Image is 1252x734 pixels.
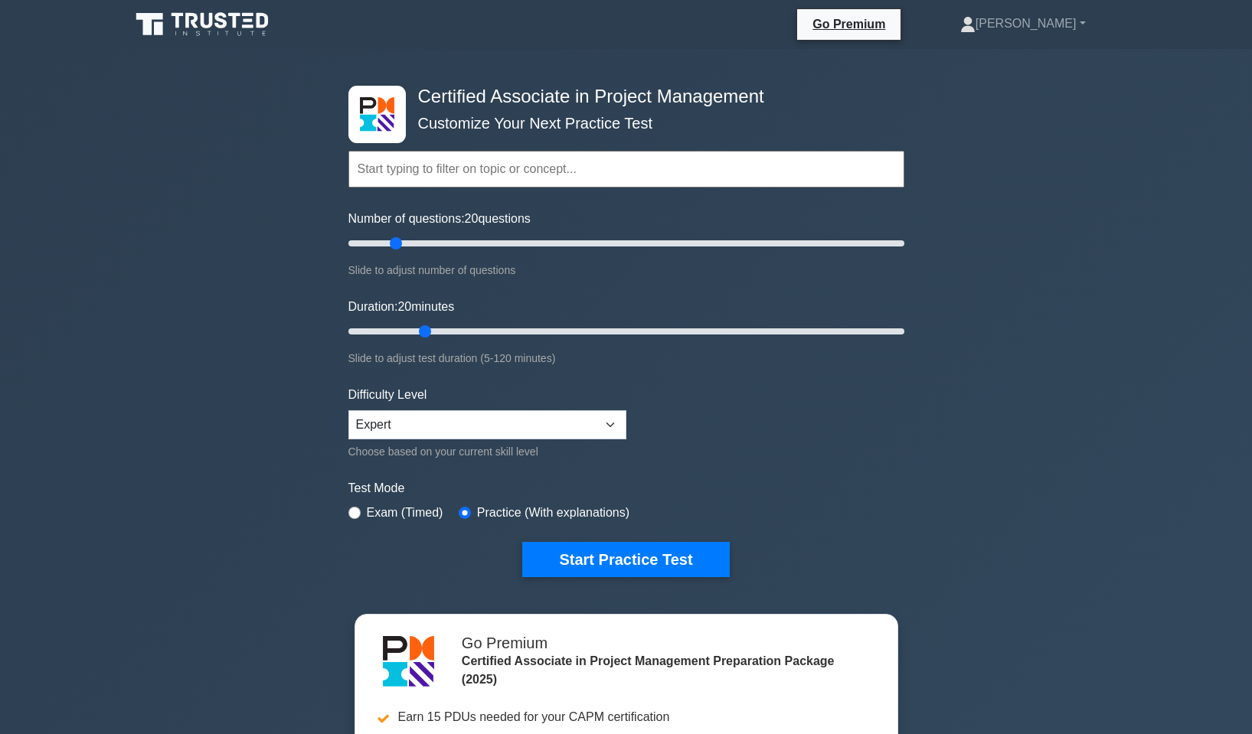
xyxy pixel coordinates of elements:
[348,298,455,316] label: Duration: minutes
[412,86,829,108] h4: Certified Associate in Project Management
[465,212,479,225] span: 20
[348,261,904,279] div: Slide to adjust number of questions
[522,542,729,577] button: Start Practice Test
[803,15,894,34] a: Go Premium
[348,349,904,367] div: Slide to adjust test duration (5-120 minutes)
[397,300,411,313] span: 20
[923,8,1123,39] a: [PERSON_NAME]
[348,442,626,461] div: Choose based on your current skill level
[367,504,443,522] label: Exam (Timed)
[348,386,427,404] label: Difficulty Level
[348,151,904,188] input: Start typing to filter on topic or concept...
[477,504,629,522] label: Practice (With explanations)
[348,479,904,497] label: Test Mode
[348,210,531,228] label: Number of questions: questions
